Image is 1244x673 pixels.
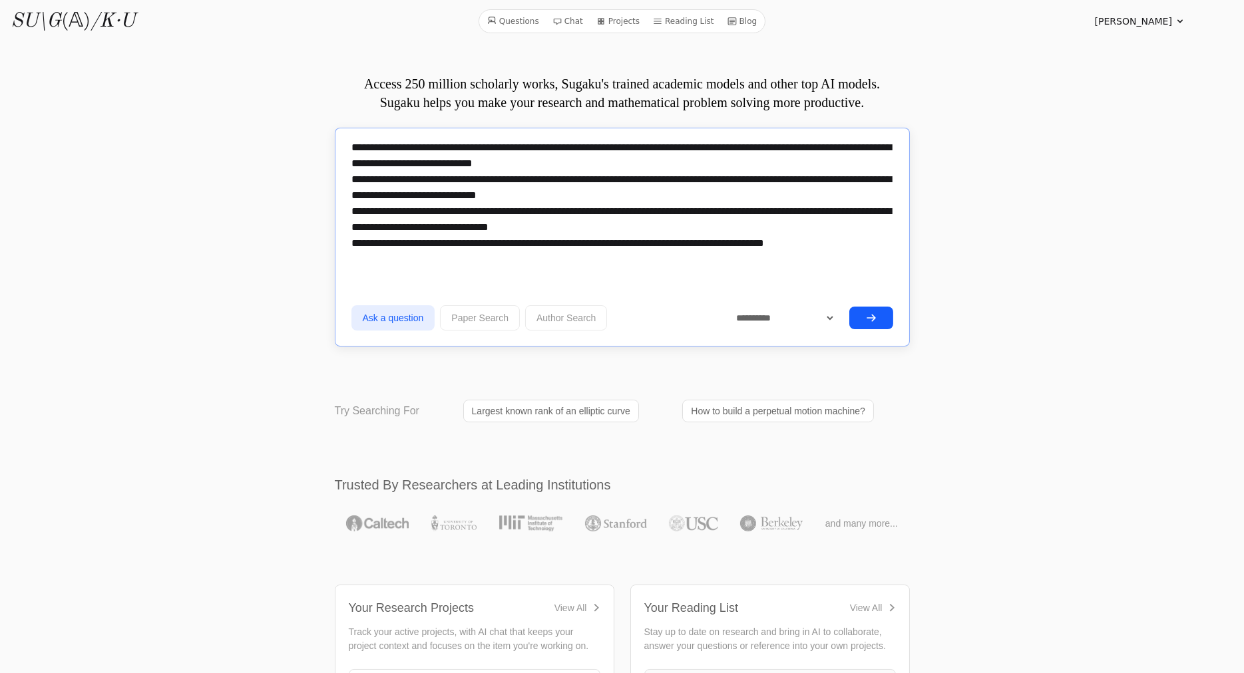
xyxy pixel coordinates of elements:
p: Access 250 million scholarly works, Sugaku's trained academic models and other top AI models. Sug... [335,74,910,112]
summary: [PERSON_NAME] [1095,15,1185,28]
div: Your Reading List [644,599,738,617]
button: Ask a question [351,305,435,331]
i: SU\G [11,11,61,31]
div: View All [554,601,587,614]
a: Projects [591,13,645,30]
a: Reading List [648,13,720,30]
div: View All [850,601,883,614]
p: Stay up to date on research and bring in AI to collaborate, answer your questions or reference in... [644,625,896,653]
p: Try Searching For [335,403,419,419]
img: University of Toronto [431,515,477,531]
button: Author Search [525,305,608,331]
button: Paper Search [440,305,520,331]
img: MIT [499,515,562,531]
a: View All [850,601,896,614]
p: Track your active projects, with AI chat that keeps your project context and focuses on the item ... [349,625,600,653]
a: Largest known rank of an elliptic curve [463,400,639,422]
a: How to build a perpetual motion machine? [682,400,874,422]
div: Your Research Projects [349,599,474,617]
img: Caltech [346,515,409,531]
span: [PERSON_NAME] [1095,15,1172,28]
img: USC [669,515,718,531]
img: UC Berkeley [740,515,803,531]
a: Questions [482,13,544,30]
a: View All [554,601,600,614]
a: Chat [547,13,588,30]
h2: Trusted By Researchers at Leading Institutions [335,475,910,494]
a: Blog [722,13,763,30]
span: and many more... [825,517,898,530]
a: SU\G(𝔸)/K·U [11,9,135,33]
img: Stanford [585,515,647,531]
i: /K·U [91,11,135,31]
